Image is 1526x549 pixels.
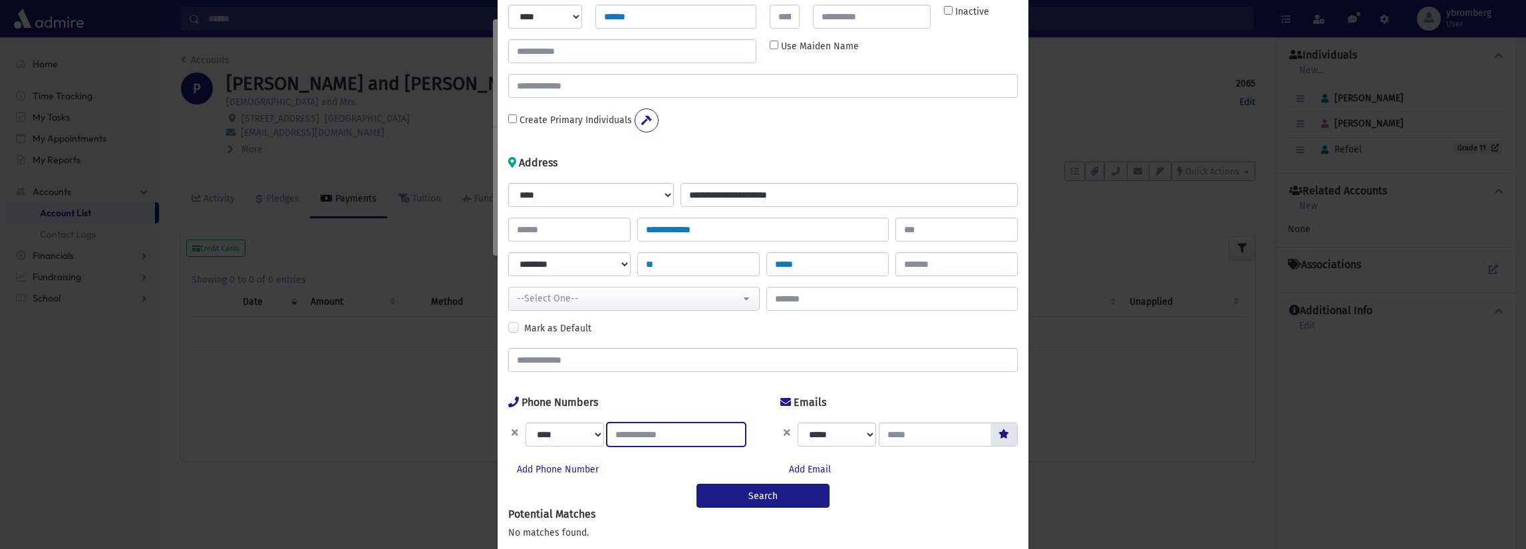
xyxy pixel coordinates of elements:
[780,457,839,481] button: Add Email
[508,155,557,171] h6: Address
[508,287,760,311] button: --Select One--
[520,113,632,127] label: Create Primary Individuals
[696,484,830,508] button: Search
[781,39,859,53] label: Use Maiden Name
[508,526,1018,540] p: No matches found.
[955,5,989,19] label: Inactive
[524,321,591,335] label: Mark as Default
[517,291,740,305] div: --Select One--
[780,395,826,411] h6: Emails
[508,508,1018,520] h6: Potential Matches
[508,395,598,411] h6: Phone Numbers
[508,457,607,481] button: Add Phone Number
